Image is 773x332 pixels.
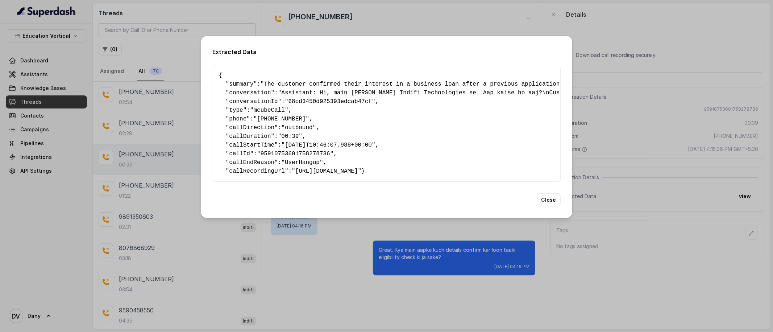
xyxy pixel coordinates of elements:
span: "[URL][DOMAIN_NAME]" [292,168,361,175]
span: callDuration [229,133,271,140]
span: "[DATE]T10:46:07.988+00:00" [281,142,375,148]
span: "mcubeCall" [250,107,288,114]
span: callDirection [229,124,274,131]
span: conversationId [229,98,278,105]
span: callStartTime [229,142,274,148]
span: "68cd3450d925393edcab47cf" [285,98,375,105]
pre: { " ": , " ": , " ": , " ": , " ": , " ": , " ": , " ": , " ": , " ": , " ": } [219,71,554,176]
span: type [229,107,243,114]
span: "00:39" [278,133,302,140]
span: callId [229,151,250,157]
span: callRecordingUrl [229,168,285,175]
span: callEndReason [229,159,274,166]
span: "UserHangup" [281,159,323,166]
span: "95910753601758278736" [257,151,333,157]
button: Close [537,193,561,206]
span: summary [229,81,253,87]
span: "[PHONE_NUMBER]" [254,116,309,122]
h2: Extracted Data [213,48,561,56]
span: phone [229,116,246,122]
span: conversation [229,90,271,96]
span: "outbound" [281,124,316,131]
